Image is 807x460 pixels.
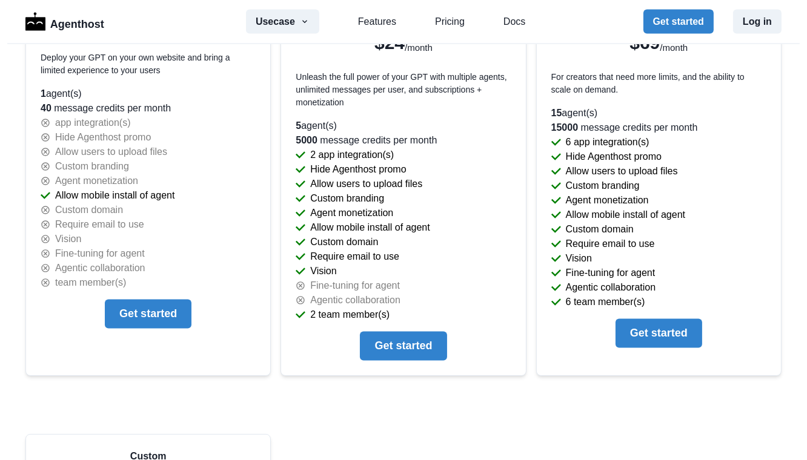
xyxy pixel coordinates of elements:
[566,135,649,149] p: 6 app integration(s)
[643,10,714,34] button: Get started
[310,220,430,235] p: Allow mobile install of agent
[435,15,465,29] a: Pricing
[566,222,634,237] p: Custom domain
[55,246,145,261] p: Fine-tuning for agent
[105,300,191,329] button: Get started
[566,295,645,309] p: 6 team member(s)
[310,307,390,322] p: 2 team member(s)
[296,120,301,131] span: 5
[296,133,511,148] p: message credits per month
[551,120,766,135] p: message credits per month
[55,203,123,217] p: Custom domain
[41,103,51,113] span: 40
[296,119,511,133] p: agent(s)
[566,251,592,266] p: Vision
[360,332,447,361] button: Get started
[55,217,144,232] p: Require email to use
[566,266,656,280] p: Fine-tuning for agent
[310,177,422,191] p: Allow users to upload files
[566,179,640,193] p: Custom branding
[566,193,649,208] p: Agent monetization
[310,162,406,177] p: Hide Agenthost promo
[566,149,662,164] p: Hide Agenthost promo
[310,278,400,293] p: Fine-tuning for agent
[296,135,317,145] span: 5000
[551,122,579,133] span: 15000
[566,164,678,179] p: Allow users to upload files
[566,280,656,295] p: Agentic collaboration
[50,11,104,33] p: Agenthost
[405,41,433,55] p: /month
[310,148,394,162] p: 2 app integration(s)
[733,10,782,34] button: Log in
[310,293,400,307] p: Agentic collaboration
[358,15,396,29] a: Features
[310,206,393,220] p: Agent monetization
[616,319,702,348] button: Get started
[25,13,45,31] img: Logo
[310,191,384,206] p: Custom branding
[310,264,336,278] p: Vision
[566,237,655,251] p: Require email to use
[55,145,167,159] p: Allow users to upload files
[55,261,145,275] p: Agentic collaboration
[310,235,378,249] p: Custom domain
[551,106,766,120] p: agent(s)
[296,71,511,109] p: Unleash the full power of your GPT with multiple agents, unlimited messages per user, and subscri...
[55,174,138,188] p: Agent monetization
[55,188,174,203] p: Allow mobile install of agent
[41,51,256,77] p: Deploy your GPT on your own website and bring a limited experience to your users
[55,130,151,145] p: Hide Agenthost promo
[55,159,129,174] p: Custom branding
[25,11,104,33] a: LogoAgenthost
[310,249,399,264] p: Require email to use
[246,10,319,34] button: Usecase
[41,101,256,116] p: message credits per month
[55,275,126,290] p: team member(s)
[551,108,562,118] span: 15
[503,15,525,29] a: Docs
[41,87,256,101] p: agent(s)
[660,41,688,55] p: /month
[566,208,685,222] p: Allow mobile install of agent
[55,116,131,130] p: app integration(s)
[55,232,81,246] p: Vision
[551,71,766,96] p: For creators that need more limits, and the ability to scale on demand.
[41,88,46,99] span: 1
